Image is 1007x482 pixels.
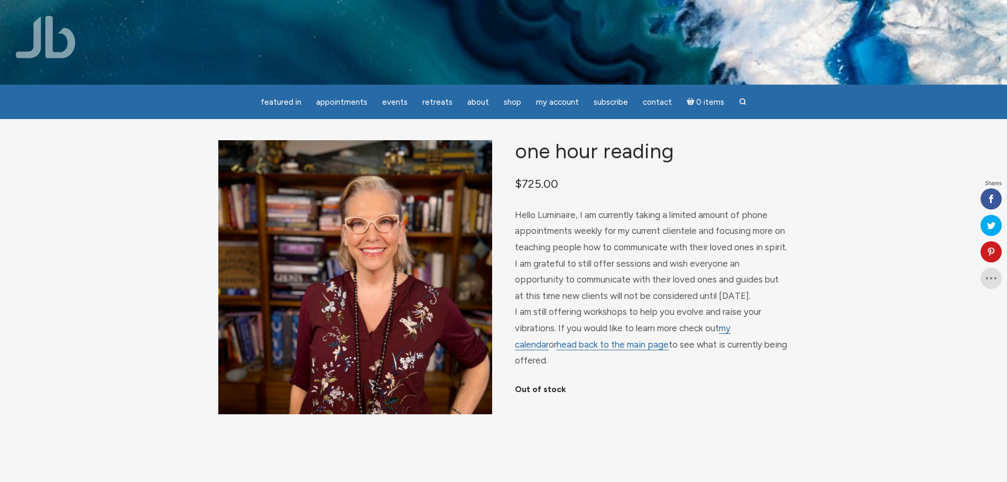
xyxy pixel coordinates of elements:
[680,91,731,113] a: Cart0 items
[316,97,367,107] span: Appointments
[310,92,374,113] a: Appointments
[515,323,731,350] a: my calendar
[376,92,414,113] a: Events
[515,177,522,190] span: $
[261,97,301,107] span: featured in
[687,97,697,107] i: Cart
[504,97,521,107] span: Shop
[382,97,408,107] span: Events
[594,97,628,107] span: Subscribe
[467,97,489,107] span: About
[985,181,1002,186] span: Shares
[16,16,76,58] img: Jamie Butler. The Everyday Medium
[587,92,634,113] a: Subscribe
[416,92,459,113] a: Retreats
[218,140,492,414] img: One Hour Reading
[515,140,789,163] h1: One Hour Reading
[536,97,579,107] span: My Account
[636,92,678,113] a: Contact
[643,97,672,107] span: Contact
[557,339,669,350] a: head back to the main page
[515,381,789,398] p: Out of stock
[422,97,452,107] span: Retreats
[515,177,558,190] bdi: 725.00
[530,92,585,113] a: My Account
[254,92,308,113] a: featured in
[461,92,495,113] a: About
[696,98,724,106] span: 0 items
[515,210,787,366] span: Hello Luminaire, I am currently taking a limited amount of phone appointments weekly for my curre...
[497,92,528,113] a: Shop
